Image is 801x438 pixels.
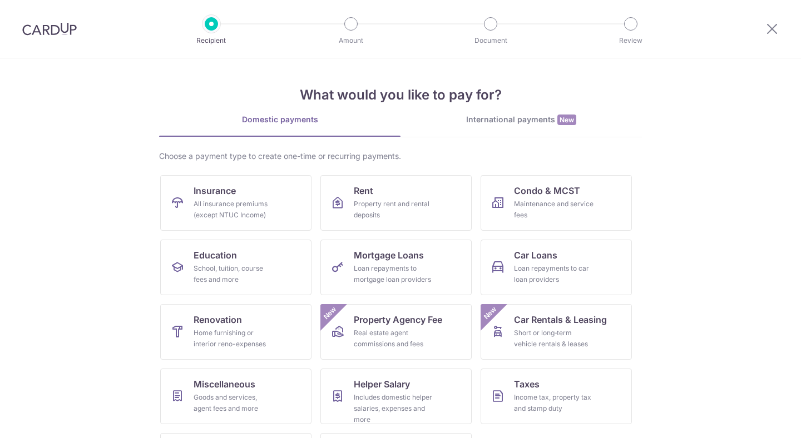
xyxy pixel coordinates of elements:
span: Mortgage Loans [354,248,424,262]
div: Short or long‑term vehicle rentals & leases [514,327,594,350]
div: Choose a payment type to create one-time or recurring payments. [159,151,642,162]
span: Car Loans [514,248,557,262]
span: New [557,115,576,125]
div: Domestic payments [159,114,400,125]
p: Document [449,35,532,46]
a: InsuranceAll insurance premiums (except NTUC Income) [160,175,311,231]
span: Education [194,248,237,262]
span: Rent [354,184,373,197]
span: Helper Salary [354,377,410,391]
a: Property Agency FeeReal estate agent commissions and feesNew [320,304,472,360]
div: Maintenance and service fees [514,198,594,221]
a: Condo & MCSTMaintenance and service fees [481,175,632,231]
span: Car Rentals & Leasing [514,313,607,326]
span: New [321,304,339,322]
a: Car Rentals & LeasingShort or long‑term vehicle rentals & leasesNew [481,304,632,360]
a: Mortgage LoansLoan repayments to mortgage loan providers [320,240,472,295]
a: TaxesIncome tax, property tax and stamp duty [481,369,632,424]
a: RenovationHome furnishing or interior reno-expenses [160,304,311,360]
p: Amount [310,35,392,46]
a: RentProperty rent and rental deposits [320,175,472,231]
div: International payments [400,114,642,126]
span: Renovation [194,313,242,326]
a: MiscellaneousGoods and services, agent fees and more [160,369,311,424]
span: Miscellaneous [194,377,255,391]
span: Insurance [194,184,236,197]
img: CardUp [22,22,77,36]
div: Includes domestic helper salaries, expenses and more [354,392,434,425]
span: Condo & MCST [514,184,580,197]
div: Loan repayments to mortgage loan providers [354,263,434,285]
div: Income tax, property tax and stamp duty [514,392,594,414]
div: Home furnishing or interior reno-expenses [194,327,274,350]
span: New [481,304,500,322]
a: Helper SalaryIncludes domestic helper salaries, expenses and more [320,369,472,424]
a: EducationSchool, tuition, course fees and more [160,240,311,295]
div: Loan repayments to car loan providers [514,263,594,285]
div: Real estate agent commissions and fees [354,327,434,350]
div: Property rent and rental deposits [354,198,434,221]
span: Taxes [514,377,540,391]
p: Recipient [170,35,253,46]
a: Car LoansLoan repayments to car loan providers [481,240,632,295]
div: School, tuition, course fees and more [194,263,274,285]
div: Goods and services, agent fees and more [194,392,274,414]
h4: What would you like to pay for? [159,85,642,105]
span: Property Agency Fee [354,313,442,326]
p: Review [590,35,672,46]
div: All insurance premiums (except NTUC Income) [194,198,274,221]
